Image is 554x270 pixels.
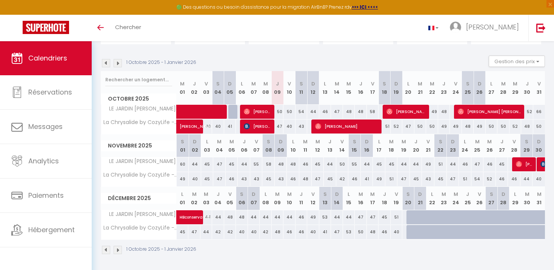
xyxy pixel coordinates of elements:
th: 27 [486,71,498,105]
div: 44 [238,157,250,171]
span: La Chrysalide by CozyLife - Centre ville [102,119,178,125]
abbr: D [228,80,232,87]
th: 12 [307,187,319,210]
abbr: L [265,191,267,198]
div: 44 [410,157,422,171]
th: 30 [532,134,545,157]
th: 11 [299,134,312,157]
th: 25 [471,134,484,157]
th: 20 [402,187,414,210]
abbr: J [414,138,417,145]
div: 51 [459,172,471,186]
div: 47 [213,172,226,186]
abbr: J [359,80,362,87]
span: Hébergement [28,225,75,234]
th: 23 [438,187,450,210]
th: 20 [410,134,422,157]
span: [PERSON_NAME] [180,115,214,130]
abbr: J [193,80,196,87]
th: 29 [509,187,522,210]
div: 48 [287,157,299,171]
th: 20 [402,71,414,105]
th: 22 [426,71,438,105]
abbr: L [464,138,466,145]
div: 43 [295,119,308,133]
abbr: S [216,80,220,87]
abbr: L [490,80,492,87]
abbr: J [466,191,469,198]
span: Chercher [115,23,141,31]
th: 03 [201,134,214,157]
th: 07 [250,134,263,157]
th: 24 [450,187,462,210]
div: 54 [471,172,484,186]
p: 1 Octobre 2025 - 1 Janvier 2026 [126,59,196,66]
th: 12 [307,71,319,105]
th: 13 [324,134,336,157]
abbr: D [279,138,283,145]
th: 10 [283,71,295,105]
a: >>> ICI <<<< [352,4,378,10]
th: 02 [189,134,201,157]
abbr: D [394,80,398,87]
span: [PERSON_NAME] [516,157,532,171]
div: 44 [397,157,410,171]
th: 11 [295,187,308,210]
div: 49 [450,119,462,133]
th: 22 [434,134,447,157]
abbr: M [217,138,222,145]
div: 52 [509,119,522,133]
abbr: S [466,80,469,87]
div: 66 [533,105,545,119]
th: 26 [474,187,486,210]
span: LE JARDIN [PERSON_NAME] [102,105,178,113]
span: Calendriers [28,53,67,63]
th: 30 [521,187,533,210]
span: [PERSON_NAME] [244,104,272,119]
div: 41 [361,172,373,186]
th: 27 [486,187,498,210]
th: 19 [397,134,410,157]
th: 08 [260,187,272,210]
div: 50 [414,119,426,133]
div: 40 [189,172,201,186]
div: 58 [367,105,379,119]
div: 54 [295,105,308,119]
div: 40 [532,172,545,186]
span: [PERSON_NAME] [386,104,427,119]
span: Analytics [28,156,59,166]
abbr: V [395,191,398,198]
abbr: M [346,80,351,87]
abbr: M [430,80,434,87]
div: 45 [496,157,508,171]
th: 21 [422,134,434,157]
div: 47 [312,172,324,186]
th: 16 [355,187,367,210]
th: 28 [508,134,520,157]
span: Paiements [28,191,64,200]
div: 47 [471,157,484,171]
th: 30 [521,71,533,105]
div: 42 [336,172,349,186]
abbr: L [431,191,433,198]
th: 12 [312,134,324,157]
span: [PERSON_NAME] [244,119,272,133]
th: 19 [391,71,403,105]
abbr: J [383,191,386,198]
div: 47 [331,105,343,119]
th: 28 [497,71,509,105]
div: 49 [474,119,486,133]
abbr: V [371,80,374,87]
div: 52 [521,105,533,119]
div: 48 [275,157,287,171]
abbr: L [292,138,294,145]
abbr: J [217,191,220,198]
abbr: M [192,191,197,198]
th: 21 [414,71,426,105]
div: 55 [250,157,263,171]
a: HBconservation bordet [177,210,189,225]
th: 11 [295,71,308,105]
div: 45 [324,172,336,186]
abbr: S [181,138,184,145]
th: 25 [462,71,474,105]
